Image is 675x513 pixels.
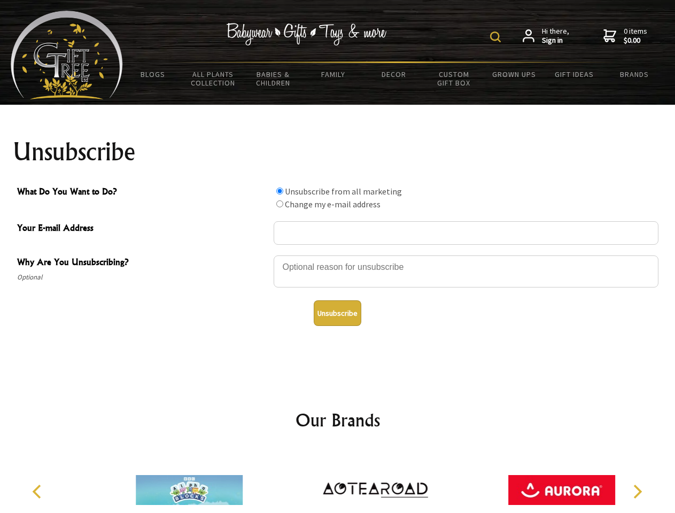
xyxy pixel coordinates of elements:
[523,27,569,45] a: Hi there,Sign in
[17,185,268,200] span: What Do You Want to Do?
[363,63,424,85] a: Decor
[21,407,654,433] h2: Our Brands
[603,27,647,45] a: 0 items$0.00
[17,271,268,284] span: Optional
[424,63,484,94] a: Custom Gift Box
[17,221,268,237] span: Your E-mail Address
[285,186,402,197] label: Unsubscribe from all marketing
[542,36,569,45] strong: Sign in
[484,63,544,85] a: Grown Ups
[274,255,658,287] textarea: Why Are You Unsubscribing?
[624,36,647,45] strong: $0.00
[624,26,647,45] span: 0 items
[304,63,364,85] a: Family
[11,11,123,99] img: Babyware - Gifts - Toys and more...
[314,300,361,326] button: Unsubscribe
[17,255,268,271] span: Why Are You Unsubscribing?
[276,188,283,195] input: What Do You Want to Do?
[274,221,658,245] input: Your E-mail Address
[490,32,501,42] img: product search
[227,23,387,45] img: Babywear - Gifts - Toys & more
[183,63,244,94] a: All Plants Collection
[123,63,183,85] a: BLOGS
[285,199,381,209] label: Change my e-mail address
[625,480,649,503] button: Next
[604,63,665,85] a: Brands
[13,139,663,165] h1: Unsubscribe
[542,27,569,45] span: Hi there,
[276,200,283,207] input: What Do You Want to Do?
[243,63,304,94] a: Babies & Children
[27,480,50,503] button: Previous
[544,63,604,85] a: Gift Ideas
